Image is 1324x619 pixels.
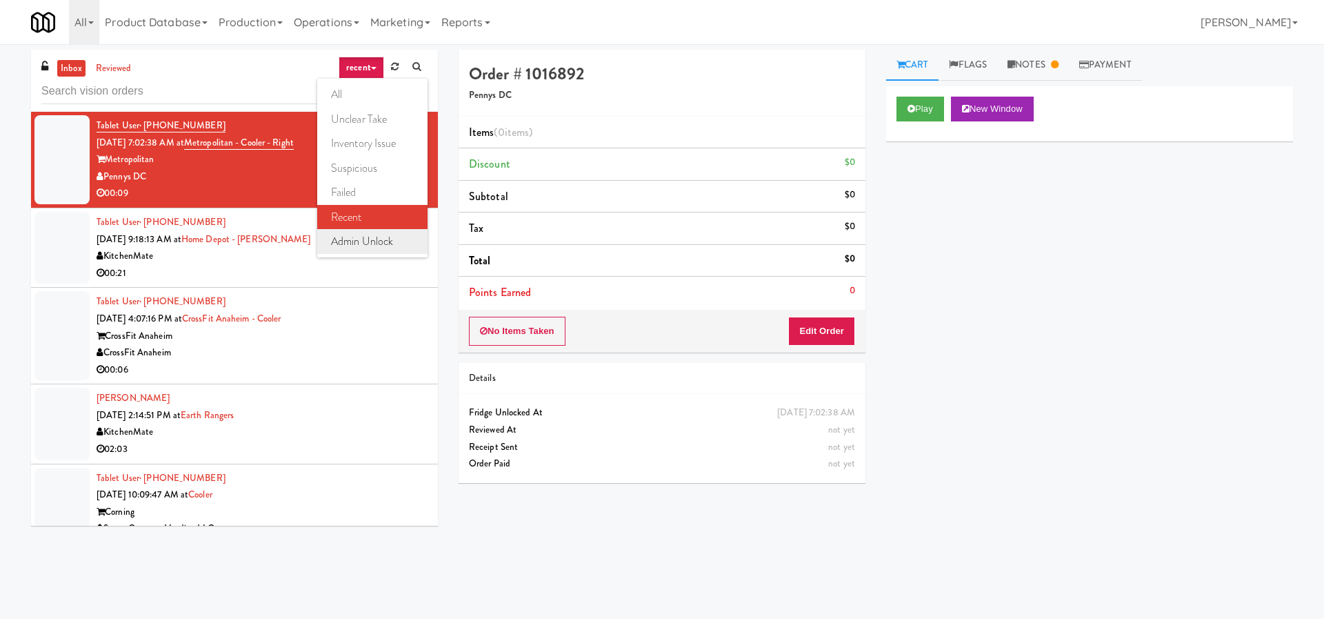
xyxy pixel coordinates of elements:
button: No Items Taken [469,317,565,346]
span: Tax [469,220,483,236]
div: Fridge Unlocked At [469,404,855,422]
a: Notes [997,50,1069,81]
div: 02:03 [97,441,428,458]
span: · [PHONE_NUMBER] [139,215,225,228]
div: Order Paid [469,455,855,473]
button: Edit Order [788,317,855,346]
a: recent [317,205,428,230]
div: $0 [845,186,855,204]
span: [DATE] 2:14:51 PM at [97,409,181,422]
img: Micromart [31,10,55,35]
li: Tablet User· [PHONE_NUMBER][DATE] 7:02:38 AM atMetropolitan - Cooler - RightMetropolitanPennys DC... [31,112,438,208]
a: Earth Rangers [181,409,234,422]
a: all [317,82,428,107]
div: Metropolitan [97,151,428,168]
span: not yet [828,440,855,453]
span: Items [469,124,532,140]
span: [DATE] 7:02:38 AM at [97,136,184,149]
li: [PERSON_NAME][DATE] 2:14:51 PM atEarth RangersKitchenMate02:03 [31,384,438,464]
div: KitchenMate [97,424,428,441]
a: Cart [886,50,939,81]
input: Search vision orders [41,79,428,104]
span: [DATE] 10:09:47 AM at [97,488,188,501]
div: 00:09 [97,185,428,202]
ng-pluralize: items [505,124,530,140]
button: Play [896,97,944,121]
button: New Window [951,97,1034,121]
a: Tablet User· [PHONE_NUMBER] [97,471,225,484]
a: Tablet User· [PHONE_NUMBER] [97,295,225,308]
div: [DATE] 7:02:38 AM [777,404,855,422]
span: not yet [828,423,855,436]
a: Payment [1069,50,1142,81]
a: CrossFit Anaheim - Cooler [182,312,281,325]
a: [PERSON_NAME] [97,391,170,404]
span: [DATE] 9:18:13 AM at [97,233,181,246]
div: Corning [97,504,428,521]
span: Subtotal [469,188,508,204]
div: Receipt Sent [469,439,855,456]
a: Cooler [188,488,212,501]
a: unclear take [317,107,428,132]
div: Sweet Currency Vending LLC [97,520,428,538]
a: inbox [57,60,86,77]
span: · [PHONE_NUMBER] [139,295,225,308]
div: Pennys DC [97,168,428,186]
div: Reviewed At [469,422,855,439]
span: Points Earned [469,284,531,300]
li: Tablet User· [PHONE_NUMBER][DATE] 10:09:47 AM atCoolerCorningSweet Currency Vending LLC00:06 [31,464,438,561]
span: · [PHONE_NUMBER] [139,119,225,132]
a: reviewed [92,60,135,77]
h5: Pennys DC [469,90,855,101]
span: Discount [469,156,510,172]
a: Tablet User· [PHONE_NUMBER] [97,215,225,228]
span: [DATE] 4:07:16 PM at [97,312,182,325]
a: inventory issue [317,131,428,156]
a: Metropolitan - Cooler - Right [184,136,294,150]
a: admin unlock [317,229,428,254]
div: $0 [845,154,855,171]
div: 00:21 [97,265,428,282]
a: failed [317,180,428,205]
h4: Order # 1016892 [469,65,855,83]
span: (0 ) [494,124,532,140]
a: suspicious [317,156,428,181]
a: Tablet User· [PHONE_NUMBER] [97,119,225,132]
div: 0 [850,282,855,299]
span: not yet [828,457,855,470]
div: CrossFit Anaheim [97,344,428,362]
span: Total [469,253,491,268]
li: Tablet User· [PHONE_NUMBER][DATE] 4:07:16 PM atCrossFit Anaheim - CoolerCrossFit AnaheimCrossFit ... [31,288,438,384]
div: $0 [845,218,855,235]
a: recent [339,57,384,79]
span: · [PHONE_NUMBER] [139,471,225,484]
div: CrossFit Anaheim [97,328,428,345]
li: Tablet User· [PHONE_NUMBER][DATE] 9:18:13 AM atHome Depot - [PERSON_NAME]KitchenMate00:21 [31,208,438,288]
a: Flags [939,50,997,81]
div: KitchenMate [97,248,428,265]
div: 00:06 [97,362,428,379]
a: Home Depot - [PERSON_NAME] [181,233,311,246]
div: $0 [845,250,855,268]
div: Details [469,370,855,387]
